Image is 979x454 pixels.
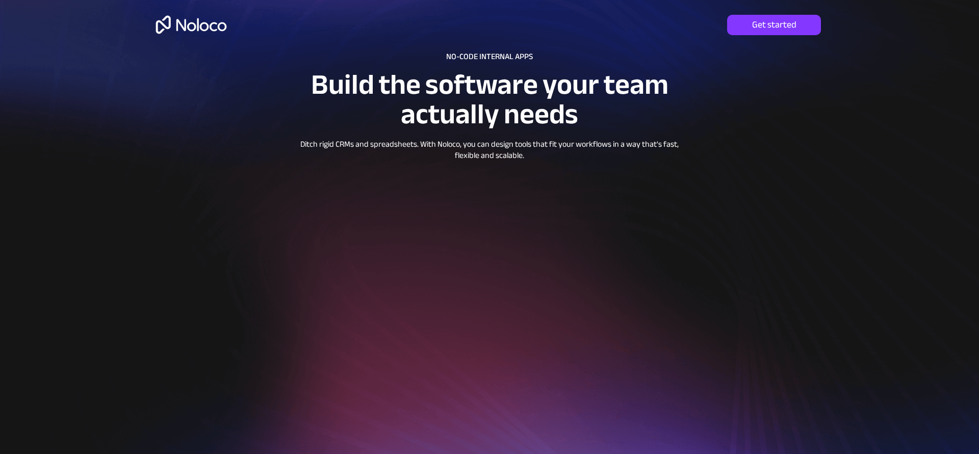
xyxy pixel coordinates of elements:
[300,137,679,163] span: Ditch rigid CRMs and spreadsheets. With Noloco, you can design tools that fit your workflows in a...
[727,19,821,31] span: Get started
[311,58,668,141] span: Build the software your team actually needs
[446,49,533,64] span: NO-CODE INTERNAL APPS
[727,15,821,35] a: Get started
